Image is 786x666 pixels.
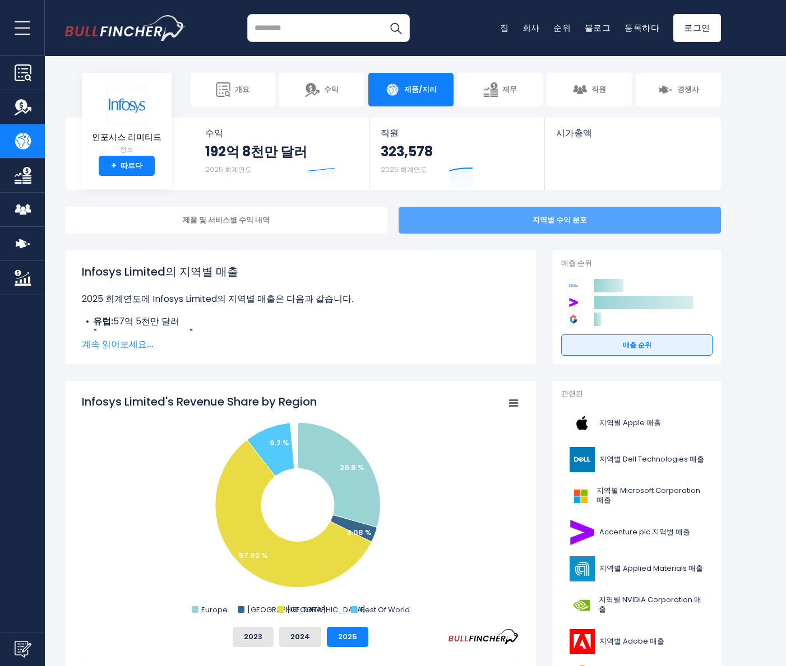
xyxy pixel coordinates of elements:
font: 제품/지리 [404,84,437,95]
font: 개요 [235,84,249,95]
font: + [111,159,117,172]
a: 집 [500,22,509,34]
font: 2025 회계연도 [381,165,427,174]
a: 블로그 [585,22,611,34]
svg: Infosys Limited의 지역별 매출 점유율 [82,394,519,618]
font: 지역별 Apple 매출 [599,417,661,428]
a: 지역별 Microsoft Corporation 매출 [561,481,713,511]
img: Genpact Limited 경쟁사 로고 [567,313,580,326]
a: 지역별 Dell Technologies 매출 [561,444,713,475]
a: 제품/지리 [368,73,454,106]
font: 정보 [120,145,133,154]
font: Infosys Limited의 지역별 매출 [82,264,238,280]
img: MSFT 로고 [568,483,593,509]
a: 인포시스 리미티드 정보 [91,86,162,156]
button: 2024 [279,627,321,647]
text: 29.8 % [340,462,364,473]
a: 지역별 Adobe 매출 [561,626,713,657]
a: 로그인 [673,14,721,42]
font: 따르다 [121,160,142,171]
button: 2023 [233,627,274,647]
a: 홈페이지로 이동 [65,15,186,41]
font: 2025 회계연도 [205,165,252,174]
font: 경쟁사 [677,84,699,95]
font: 관련된 [561,388,583,399]
font: 지역별 수익 분포 [533,215,587,225]
a: 매출 순위 [561,334,713,356]
font: 매출 순위 [561,258,592,268]
text: Europe [201,604,228,615]
font: 2023 [244,631,262,642]
a: 수익 192억 8천만 달러 2025 회계연도 [194,118,369,190]
a: Accenture plc 지역별 매출 [561,517,713,548]
img: Infosys Limited 경쟁사 로고 [567,279,580,292]
font: 2024 [290,631,310,642]
font: 2025 회계연도에 Infosys Limited의 지역별 매출은 다음과 같습니다. [82,292,353,305]
a: 직원 323,578 2025 회계연도 [369,118,544,190]
font: 323,578 [381,142,433,161]
font: 재무 [502,84,517,95]
img: NVDA 로고 [568,593,595,618]
font: 시가총액 [556,127,592,139]
font: 지역별 Microsoft Corporation 매출 [597,485,700,505]
a: 시가총액 [545,118,720,157]
a: 지역별 NVIDIA Corporation 매출 [561,590,713,621]
a: 개요 [191,73,276,106]
img: Accenture plc 경쟁사 로고 [567,296,580,309]
a: 수익 [279,73,364,106]
a: 지역별 Apple 매출 [561,408,713,439]
tspan: Infosys Limited's Revenue Share by Region [82,394,317,409]
img: ACN 로고 [568,520,596,545]
font: 유럽: [93,315,113,328]
a: 등록하다 [625,22,660,34]
font: 지역별 Adobe 매출 [599,636,664,646]
a: 직원 [547,73,632,106]
text: Rest Of World [360,604,410,615]
img: 불핀처 로고 [65,15,186,41]
a: 지역별 Applied Materials 매출 [561,553,713,584]
a: 경쟁사 [636,73,721,106]
text: 57.92 % [239,550,268,561]
font: 직원 [591,84,606,95]
button: 2025 [327,627,368,647]
font: 인포시스 리미티드 [92,131,161,143]
text: [GEOGRAPHIC_DATA] [247,604,326,615]
a: 순위 [553,22,571,34]
font: 수익 [324,84,339,95]
button: 찾다 [382,14,410,42]
text: [GEOGRAPHIC_DATA] [287,604,366,615]
font: 192억 8천만 달러 [205,142,307,161]
font: 계속 읽어보세요... [82,338,154,351]
font: 매출 순위 [623,340,651,350]
font: 수익 [205,127,223,139]
img: DELL 로고 [568,447,596,472]
font: 지역별 Dell Technologies 매출 [599,454,704,464]
font: 2025 [338,631,357,642]
font: 직원 [381,127,399,139]
a: 재무 [457,73,543,106]
a: 회사 [523,22,540,34]
font: 제품 및 서비스별 수익 내역 [183,215,270,225]
font: [GEOGRAPHIC_DATA]: [93,328,196,341]
text: 3.08 % [347,527,372,538]
font: 5억 9,300만 달러 [196,328,265,341]
img: AMAT 로고 [568,556,596,581]
font: Accenture plc 지역별 매출 [599,527,690,537]
text: 9.2 % [270,437,289,448]
font: 57억 5천만 달러 [113,315,179,328]
font: 지역별 NVIDIA Corporation 매출 [599,594,701,614]
img: ADBE 로고 [568,629,596,654]
img: AAPL 로고 [568,411,596,436]
a: +따르다 [99,156,155,176]
font: 지역별 Applied Materials 매출 [599,563,703,574]
font: 로그인 [684,22,710,34]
